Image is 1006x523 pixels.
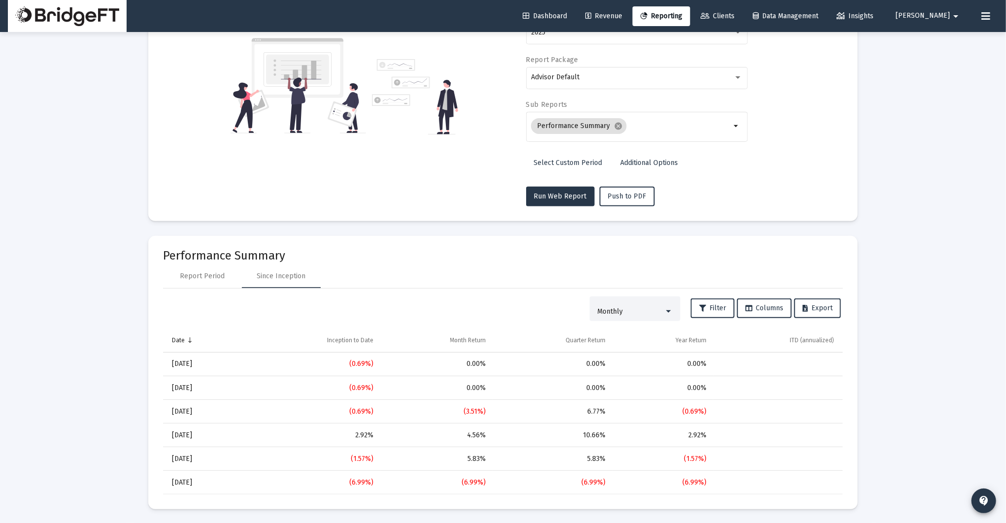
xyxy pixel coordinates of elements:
[699,304,726,312] span: Filter
[500,407,605,417] div: 6.77%
[327,336,373,344] div: Inception to Date
[163,424,249,447] td: [DATE]
[500,383,605,393] div: 0.00%
[249,328,380,352] td: Column Inception to Date
[619,359,706,369] div: 0.00%
[884,6,973,26] button: [PERSON_NAME]
[163,400,249,424] td: [DATE]
[387,383,486,393] div: 0.00%
[163,471,249,494] td: [DATE]
[180,271,225,281] div: Report Period
[387,430,486,440] div: 4.56%
[500,430,605,440] div: 10.66%
[790,336,834,344] div: ITD (annualized)
[531,73,579,81] span: Advisor Default
[531,116,731,136] mat-chip-list: Selection
[619,454,706,464] div: (1.57%)
[701,12,735,20] span: Clients
[163,328,843,494] div: Data grid
[619,478,706,488] div: (6.99%)
[231,37,366,134] img: reporting
[614,122,623,131] mat-icon: cancel
[515,6,575,26] a: Dashboard
[745,6,826,26] a: Data Management
[585,12,622,20] span: Revenue
[731,120,742,132] mat-icon: arrow_drop_down
[600,187,655,206] button: Push to PDF
[493,328,612,352] td: Column Quarter Return
[172,336,185,344] div: Date
[500,359,605,369] div: 0.00%
[566,336,605,344] div: Quarter Return
[896,12,950,20] span: [PERSON_NAME]
[978,495,990,507] mat-icon: contact_support
[256,430,373,440] div: 2.92%
[163,251,843,261] mat-card-title: Performance Summary
[745,304,783,312] span: Columns
[257,271,306,281] div: Since Inception
[619,407,706,417] div: (0.69%)
[693,6,742,26] a: Clients
[387,407,486,417] div: (3.51%)
[794,298,841,318] button: Export
[753,12,818,20] span: Data Management
[500,454,605,464] div: 5.83%
[829,6,881,26] a: Insights
[619,430,706,440] div: 2.92%
[15,6,119,26] img: Dashboard
[256,454,373,464] div: (1.57%)
[534,192,587,200] span: Run Web Report
[387,478,486,488] div: (6.99%)
[256,407,373,417] div: (0.69%)
[837,12,873,20] span: Insights
[450,336,486,344] div: Month Return
[163,376,249,400] td: [DATE]
[372,59,458,134] img: reporting-alt
[640,12,682,20] span: Reporting
[526,56,578,64] label: Report Package
[737,298,792,318] button: Columns
[387,454,486,464] div: 5.83%
[675,336,706,344] div: Year Return
[608,192,646,200] span: Push to PDF
[577,6,630,26] a: Revenue
[633,6,690,26] a: Reporting
[387,359,486,369] div: 0.00%
[534,159,603,167] span: Select Custom Period
[163,328,249,352] td: Column Date
[526,100,568,109] label: Sub Reports
[256,478,373,488] div: (6.99%)
[691,298,735,318] button: Filter
[380,328,493,352] td: Column Month Return
[950,6,962,26] mat-icon: arrow_drop_down
[500,478,605,488] div: (6.99%)
[531,118,627,134] mat-chip: Performance Summary
[256,383,373,393] div: (0.69%)
[256,359,373,369] div: (0.69%)
[523,12,567,20] span: Dashboard
[612,328,713,352] td: Column Year Return
[713,328,843,352] td: Column ITD (annualized)
[619,383,706,393] div: 0.00%
[621,159,678,167] span: Additional Options
[526,187,595,206] button: Run Web Report
[163,447,249,471] td: [DATE]
[531,28,545,36] span: 2025
[163,353,249,376] td: [DATE]
[597,307,623,316] span: Monthly
[803,304,833,312] span: Export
